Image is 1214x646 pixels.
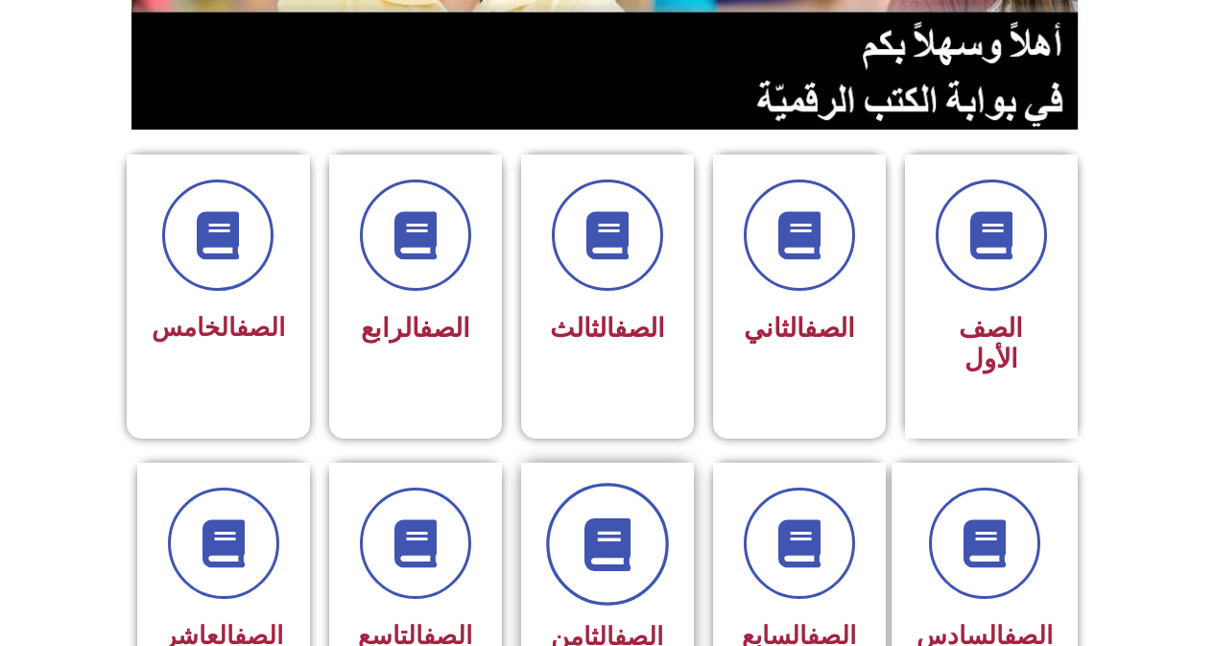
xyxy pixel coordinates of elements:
[959,313,1023,374] span: الصف الأول
[152,313,285,342] span: الخامس
[550,313,665,344] span: الثالث
[804,313,855,344] a: الصف
[236,313,285,342] a: الصف
[361,313,470,344] span: الرابع
[419,313,470,344] a: الصف
[744,313,855,344] span: الثاني
[614,313,665,344] a: الصف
